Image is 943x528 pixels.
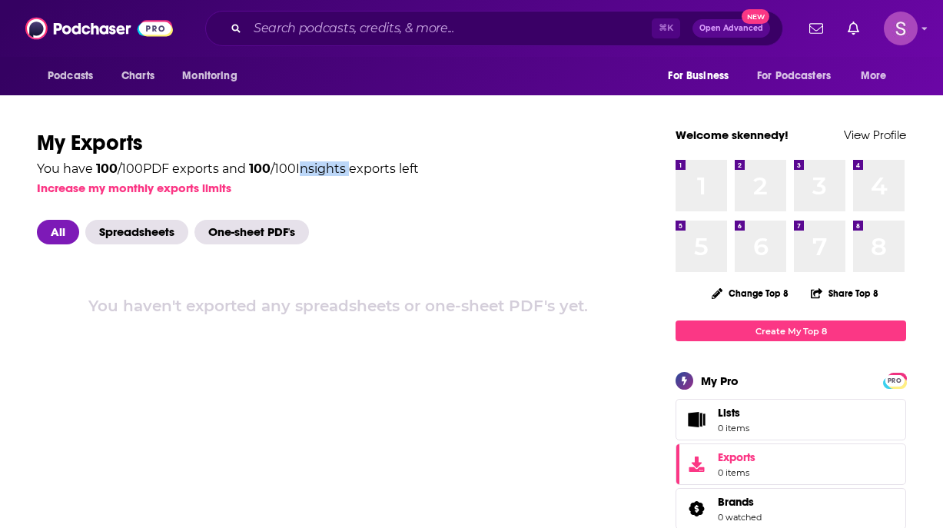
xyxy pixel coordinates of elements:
button: open menu [850,61,906,91]
button: Increase my monthly exports limits [37,181,231,195]
a: Exports [676,443,906,485]
span: Open Advanced [699,25,763,32]
span: All [37,220,79,244]
button: Spreadsheets [85,220,194,244]
img: Podchaser - Follow, Share and Rate Podcasts [25,14,173,43]
span: PRO [885,375,904,387]
span: Logged in as skennedy [884,12,918,45]
span: For Business [668,65,729,87]
span: One-sheet PDF's [194,220,309,244]
span: Exports [718,450,755,464]
a: PRO [885,374,904,386]
a: Show notifications dropdown [842,15,865,42]
span: 0 items [718,423,749,433]
span: Lists [718,406,749,420]
span: Spreadsheets [85,220,188,244]
span: Lists [681,409,712,430]
a: Lists [676,399,906,440]
a: 0 watched [718,512,762,523]
div: My Pro [701,374,739,388]
a: Show notifications dropdown [803,15,829,42]
span: ⌘ K [652,18,680,38]
div: Search podcasts, credits, & more... [205,11,783,46]
span: Charts [121,65,154,87]
img: User Profile [884,12,918,45]
input: Search podcasts, credits, & more... [247,16,652,41]
span: Podcasts [48,65,93,87]
button: Share Top 8 [810,278,879,308]
a: Welcome skennedy! [676,128,789,142]
span: Brands [718,495,754,509]
button: Show profile menu [884,12,918,45]
button: Open AdvancedNew [692,19,770,38]
button: open menu [747,61,853,91]
a: Charts [111,61,164,91]
span: 100 [96,161,118,176]
a: Brands [718,495,762,509]
a: Create My Top 8 [676,320,906,341]
div: You have / 100 PDF exports and / 100 Insights exports left [37,163,419,175]
a: View Profile [844,128,906,142]
span: 100 [249,161,271,176]
button: Change Top 8 [702,284,798,303]
span: New [742,9,769,24]
span: Exports [681,453,712,475]
a: Brands [681,498,712,520]
span: Lists [718,406,740,420]
span: 0 items [718,467,755,478]
button: open menu [171,61,257,91]
button: One-sheet PDF's [194,220,315,244]
button: All [37,220,85,244]
button: open menu [37,61,113,91]
div: You haven't exported any spreadsheets or one-sheet PDF's yet. [37,294,639,318]
span: Monitoring [182,65,237,87]
span: More [861,65,887,87]
button: open menu [657,61,748,91]
h1: My Exports [37,129,639,157]
span: For Podcasters [757,65,831,87]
